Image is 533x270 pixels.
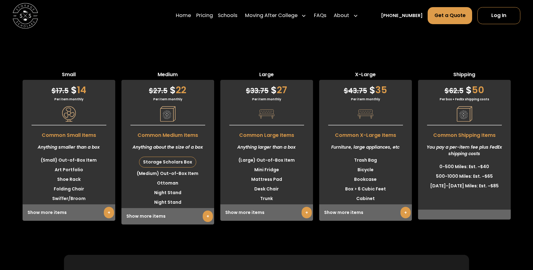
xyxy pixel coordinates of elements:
[466,83,472,97] span: $
[319,80,412,97] div: 35
[220,204,313,221] div: Show more items
[245,12,298,20] div: Moving After College
[477,7,520,24] a: Log In
[319,155,412,165] li: Trash Bag
[344,86,348,96] span: $
[369,83,375,97] span: $
[418,139,511,162] div: You pay a per-item fee plus FedEx shipping costs
[121,198,214,207] li: Night Stand
[23,165,115,175] li: Art Portfolio
[121,188,214,198] li: Night Stand
[418,172,511,181] li: 500-1000 Miles: Est. ~$65
[23,97,115,102] div: Per item monthly
[13,3,38,28] img: Storage Scholars main logo
[220,184,313,194] li: Desk Chair
[319,97,412,102] div: Per item monthly
[418,162,511,172] li: 0-500 Miles: Est. ~$40
[319,204,412,221] div: Show more items
[331,7,361,25] div: About
[121,80,214,97] div: 22
[149,86,167,96] span: 27.5
[220,128,313,139] span: Common Large Items
[203,211,213,222] a: +
[271,83,277,97] span: $
[139,157,196,167] div: Storage Scholars Box
[319,175,412,184] li: Bookcase
[457,106,472,122] img: Pricing Category Icon
[319,71,412,80] span: X-Large
[196,7,213,25] a: Pricing
[314,7,326,25] a: FAQs
[418,80,511,97] div: 50
[104,207,114,218] a: +
[218,7,237,25] a: Schools
[220,80,313,97] div: 27
[149,86,153,96] span: $
[418,181,511,191] li: [DATE]-[DATE] Miles: Est. ~$85
[428,7,472,24] a: Get a Quote
[71,83,77,97] span: $
[121,71,214,80] span: Medium
[220,71,313,80] span: Large
[334,12,349,20] div: About
[23,194,115,203] li: Swiffer/Broom
[176,7,191,25] a: Home
[23,139,115,155] div: Anything smaller than a box
[121,139,214,155] div: Anything about the size of a box
[319,165,412,175] li: Bicycle
[160,106,176,122] img: Pricing Category Icon
[220,139,313,155] div: Anything larger than a box
[121,208,214,224] div: Show more items
[358,106,373,122] img: Pricing Category Icon
[23,204,115,221] div: Show more items
[319,194,412,203] li: Cabinet
[220,175,313,184] li: Mattress Pad
[220,194,313,203] li: Trunk
[23,184,115,194] li: Folding Chair
[319,139,412,155] div: Furniture, large appliances, etc
[121,128,214,139] span: Common Medium Items
[52,86,69,96] span: 17.5
[23,155,115,165] li: (Small) Out-of-Box Item
[418,128,511,139] span: Common Shipping Items
[61,106,77,122] img: Pricing Category Icon
[121,169,214,178] li: (Medium) Out-of-Box Item
[23,175,115,184] li: Shoe Rack
[23,71,115,80] span: Small
[170,83,176,97] span: $
[319,184,412,194] li: Box > 6 Cubic Feet
[418,97,511,102] div: Per box + FedEx shipping costs
[400,207,411,218] a: +
[246,86,250,96] span: $
[242,7,309,25] div: Moving After College
[418,71,511,80] span: Shipping
[220,155,313,165] li: (Large) Out-of-Box Item
[319,128,412,139] span: Common X-Large Items
[23,80,115,97] div: 14
[445,86,463,96] span: 62.5
[302,207,312,218] a: +
[220,165,313,175] li: Mini Fridge
[121,178,214,188] li: Ottoman
[121,97,214,102] div: Per item monthly
[52,86,56,96] span: $
[344,86,367,96] span: 43.75
[445,86,449,96] span: $
[259,106,274,122] img: Pricing Category Icon
[381,12,423,19] a: [PHONE_NUMBER]
[246,86,269,96] span: 33.75
[220,97,313,102] div: Per item monthly
[23,128,115,139] span: Common Small Items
